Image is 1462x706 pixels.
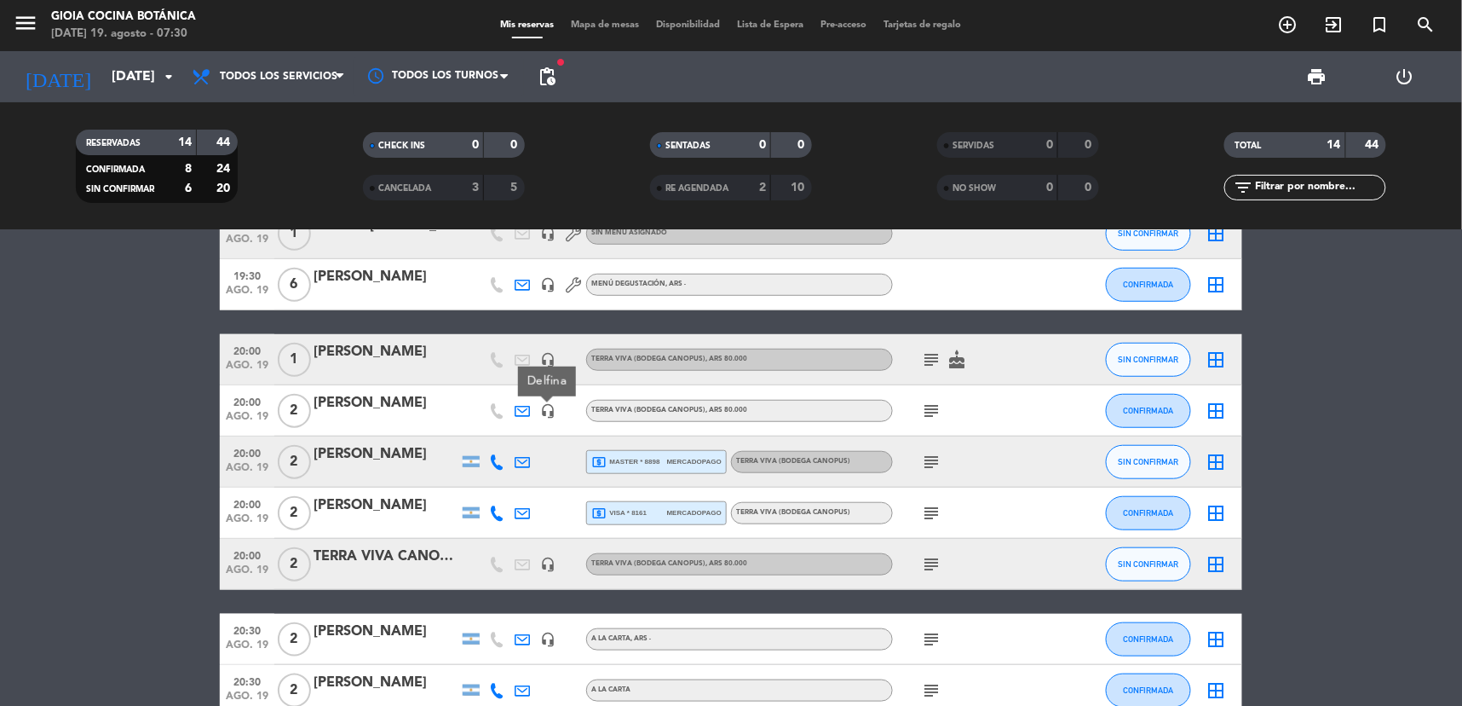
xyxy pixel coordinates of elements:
[226,513,268,533] span: ago. 19
[13,58,103,95] i: [DATE]
[1206,629,1227,650] i: border_all
[1119,355,1179,364] span: SIN CONFIRMAR
[510,139,521,151] strong: 0
[667,507,722,518] span: mercadopago
[540,403,555,419] i: headset_mic
[1235,142,1261,150] span: TOTAL
[1124,406,1174,415] span: CONFIRMADA
[226,265,268,285] span: 19:30
[1206,452,1227,472] i: border_all
[705,356,747,362] span: , ARS 80.000
[226,620,268,639] span: 20:30
[591,454,607,470] i: local_atm
[947,350,967,370] i: cake
[178,136,192,148] strong: 14
[492,20,563,30] span: Mis reservas
[226,391,268,411] span: 20:00
[1370,14,1390,35] i: turned_in_not
[876,20,970,30] span: Tarjetas de regalo
[226,443,268,462] span: 20:00
[1206,503,1227,524] i: border_all
[226,671,268,691] span: 20:30
[1306,67,1327,87] span: print
[226,234,268,253] span: ago. 19
[1253,178,1385,197] input: Filtrar por nombre...
[921,401,941,421] i: subject
[540,557,555,572] i: headset_mic
[1206,275,1227,295] i: border_all
[921,452,941,472] i: subject
[86,165,145,174] span: CONFIRMADA
[51,9,196,26] div: Gioia Cocina Botánica
[1206,223,1227,244] i: border_all
[226,462,268,482] span: ago. 19
[1106,547,1191,582] button: SIN CONFIRMAR
[759,182,766,194] strong: 2
[510,182,521,194] strong: 5
[1124,508,1174,518] span: CONFIRMADA
[591,686,630,693] span: A la Carta
[540,352,555,367] i: headset_mic
[314,672,458,694] div: [PERSON_NAME]
[226,545,268,564] span: 20:00
[540,226,555,241] i: headset_mic
[472,182,479,194] strong: 3
[51,26,196,43] div: [DATE] 19. agosto - 07:30
[563,20,648,30] span: Mapa de mesas
[1106,496,1191,530] button: CONFIRMADA
[13,10,38,42] button: menu
[1395,67,1415,87] i: power_settings_new
[216,182,233,194] strong: 20
[278,217,311,251] span: 1
[953,142,994,150] span: SERVIDAS
[86,185,154,194] span: SIN CONFIRMAR
[378,184,431,193] span: CANCELADA
[1361,51,1449,102] div: LOG OUT
[665,281,686,287] span: , ARS -
[591,560,747,567] span: Terra Viva (Bodega Canopus)
[665,142,711,150] span: SENTADAS
[278,394,311,428] span: 2
[13,10,38,36] i: menu
[518,367,576,396] div: Delfina
[278,445,311,479] span: 2
[278,496,311,530] span: 2
[158,67,179,87] i: arrow_drop_down
[1106,217,1191,251] button: SIN CONFIRMAR
[472,139,479,151] strong: 0
[1106,445,1191,479] button: SIN CONFIRMAR
[226,564,268,584] span: ago. 19
[220,71,337,83] span: Todos los servicios
[591,407,747,414] span: Terra Viva (Bodega Canopus)
[314,266,458,288] div: [PERSON_NAME]
[1119,457,1179,466] span: SIN CONFIRMAR
[278,622,311,657] span: 2
[1124,686,1174,695] span: CONFIRMADA
[1278,14,1298,35] i: add_circle_outline
[630,635,651,642] span: , ARS -
[921,503,941,524] i: subject
[736,509,850,516] span: Terra Viva (Bodega Canopus)
[1416,14,1436,35] i: search
[226,360,268,379] span: ago. 19
[1124,280,1174,289] span: CONFIRMADA
[216,136,233,148] strong: 44
[1366,139,1383,151] strong: 44
[921,554,941,575] i: subject
[591,356,747,362] span: Terra Viva (Bodega Canopus)
[540,632,555,647] i: headset_mic
[591,635,651,642] span: A la Carta
[705,560,747,567] span: , ARS 80.000
[921,350,941,370] i: subject
[226,340,268,360] span: 20:00
[953,184,996,193] span: NO SHOW
[1046,139,1053,151] strong: 0
[1124,634,1174,644] span: CONFIRMADA
[759,139,766,151] strong: 0
[185,182,192,194] strong: 6
[1206,401,1227,421] i: border_all
[1233,177,1253,198] i: filter_list
[226,285,268,304] span: ago. 19
[1106,394,1191,428] button: CONFIRMADA
[1119,559,1179,569] span: SIN CONFIRMAR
